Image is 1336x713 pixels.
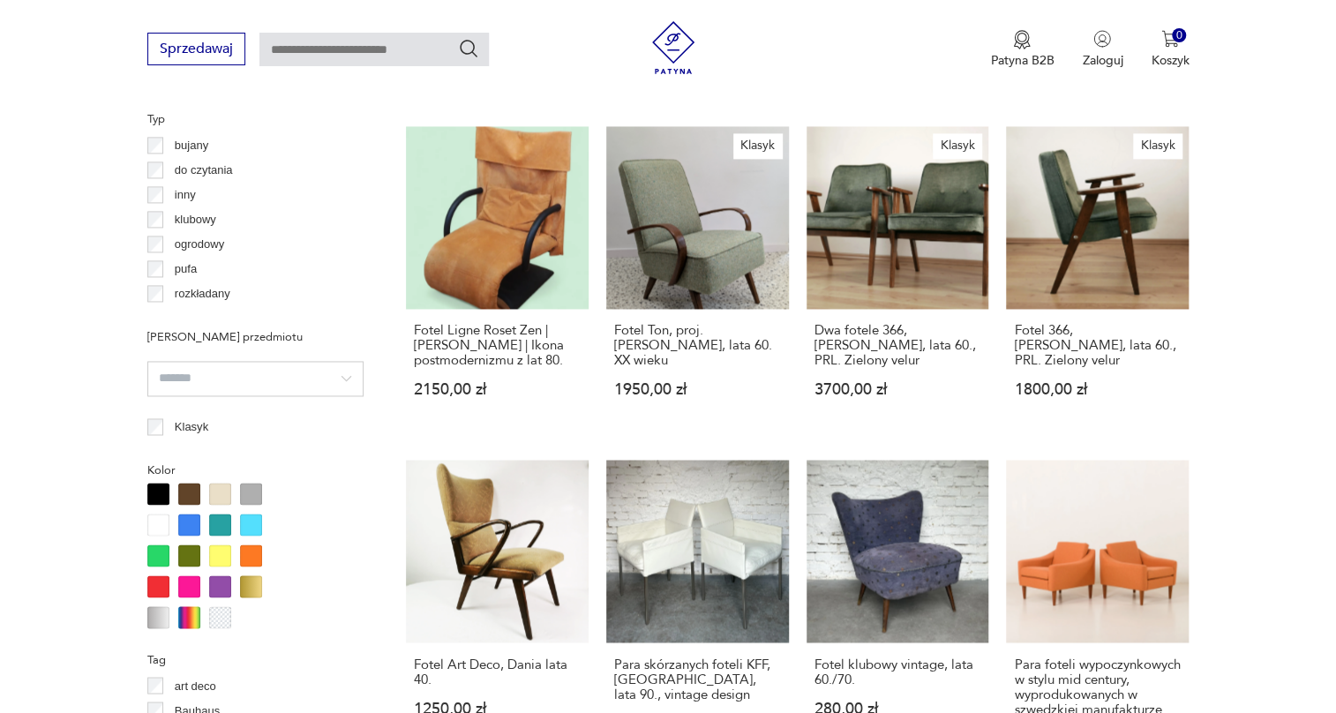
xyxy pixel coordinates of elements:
p: do czytania [175,161,233,180]
p: Zaloguj [1082,52,1122,69]
a: KlasykFotel 366, Chierowski, lata 60., PRL. Zielony velurFotel 366, [PERSON_NAME], lata 60., PRL.... [1006,126,1189,432]
img: Ikonka użytkownika [1093,30,1111,48]
div: 0 [1172,28,1187,43]
img: Patyna - sklep z meblami i dekoracjami vintage [647,21,700,74]
button: Zaloguj [1082,30,1122,69]
a: KlasykFotel Ton, proj. Jaroslav Šmidek, lata 60. XX wiekuFotel Ton, proj. [PERSON_NAME], lata 60.... [606,126,789,432]
h3: Fotel Art Deco, Dania lata 40. [414,657,581,687]
img: Ikona medalu [1013,30,1031,49]
p: klubowy [175,210,216,229]
p: Klasyk [175,417,208,437]
h3: Fotel Ligne Roset Zen | [PERSON_NAME] | Ikona postmodernizmu z lat 80. [414,323,581,368]
h3: Fotel klubowy vintage, lata 60./70. [814,657,981,687]
a: Sprzedawaj [147,44,245,56]
button: Szukaj [458,38,479,59]
a: KlasykDwa fotele 366, Chierowski, lata 60., PRL. Zielony velurDwa fotele 366, [PERSON_NAME], lata... [807,126,989,432]
p: pufa [175,259,197,279]
p: bujany [175,136,208,155]
p: 3700,00 zł [814,382,981,397]
button: Sprzedawaj [147,33,245,65]
p: 1800,00 zł [1014,382,1181,397]
p: 1950,00 zł [614,382,781,397]
h3: Fotel Ton, proj. [PERSON_NAME], lata 60. XX wieku [614,323,781,368]
h3: Para skórzanych foteli KFF, [GEOGRAPHIC_DATA], lata 90., vintage design [614,657,781,702]
p: Kolor [147,461,364,480]
a: Ikona medaluPatyna B2B [990,30,1054,69]
p: [PERSON_NAME] przedmiotu [147,327,364,347]
p: Patyna B2B [990,52,1054,69]
p: 2150,00 zł [414,382,581,397]
img: Ikona koszyka [1161,30,1179,48]
p: Tag [147,649,364,669]
p: rozkładany [175,284,230,304]
button: Patyna B2B [990,30,1054,69]
p: Typ [147,109,364,129]
p: inny [175,185,196,205]
h3: Fotel 366, [PERSON_NAME], lata 60., PRL. Zielony velur [1014,323,1181,368]
p: art deco [175,676,216,695]
button: 0Koszyk [1151,30,1189,69]
p: ogrodowy [175,235,224,254]
p: Koszyk [1151,52,1189,69]
a: Fotel Ligne Roset Zen | Claude Brisson | Ikona postmodernizmu z lat 80.Fotel Ligne Roset Zen | [P... [406,126,589,432]
h3: Dwa fotele 366, [PERSON_NAME], lata 60., PRL. Zielony velur [814,323,981,368]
